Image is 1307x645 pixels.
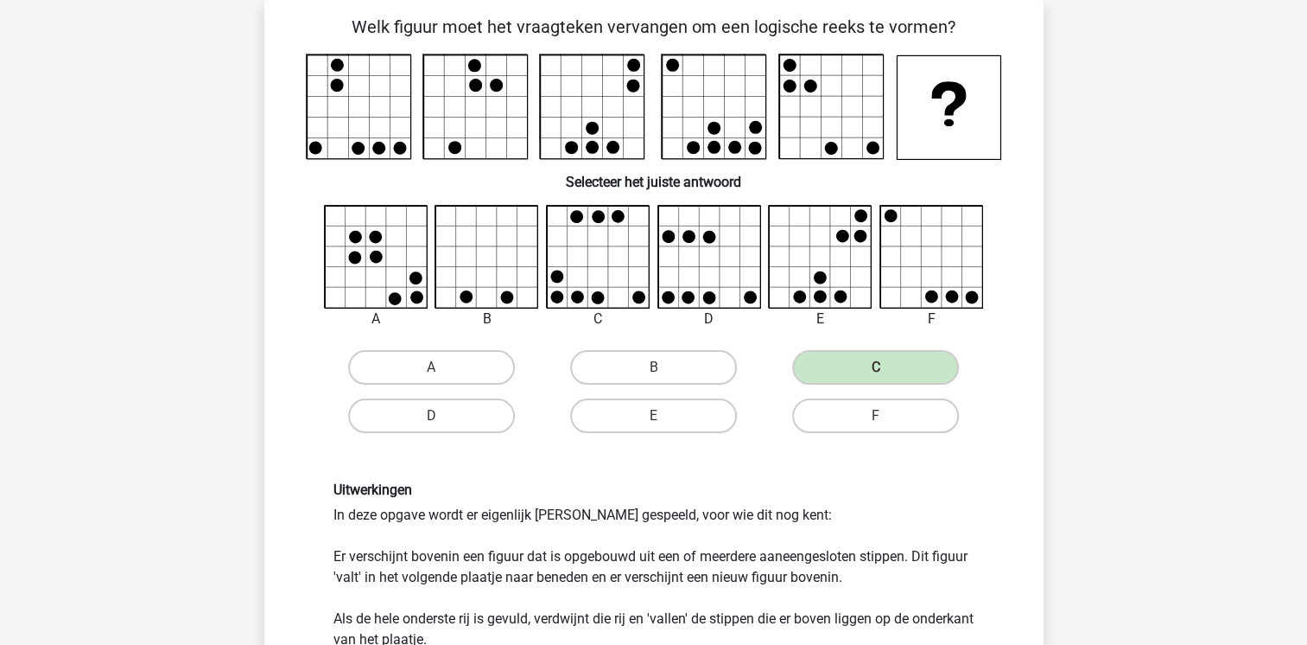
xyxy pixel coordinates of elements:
[333,482,974,498] h6: Uitwerkingen
[348,350,515,385] label: A
[866,309,997,329] div: F
[792,350,959,385] label: C
[755,309,885,329] div: E
[644,309,775,329] div: D
[533,309,663,329] div: C
[292,14,1016,40] p: Welk figuur moet het vraagteken vervangen om een logische reeks te vormen?
[422,309,552,329] div: B
[311,309,441,329] div: A
[292,160,1016,190] h6: Selecteer het juiste antwoord
[570,399,737,433] label: E
[792,399,959,433] label: F
[348,399,515,433] label: D
[570,350,737,385] label: B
